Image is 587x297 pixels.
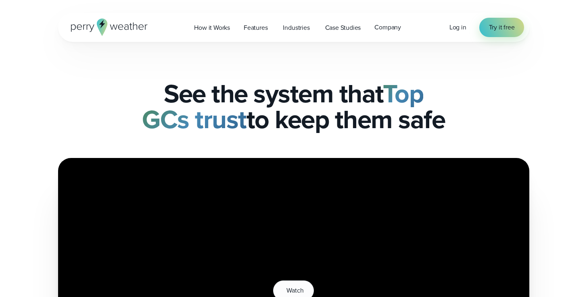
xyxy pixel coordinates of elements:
a: Log in [449,23,466,32]
strong: Top GCs trust [142,75,423,138]
a: How it Works [187,19,237,36]
h1: See the system that to keep them safe [58,81,529,132]
a: Try it free [479,18,524,37]
a: Case Studies [318,19,368,36]
span: Industries [283,23,309,33]
span: Watch [286,286,303,295]
span: Case Studies [325,23,361,33]
span: How it Works [194,23,230,33]
span: Company [374,23,401,32]
span: Try it free [489,23,515,32]
span: Features [244,23,267,33]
